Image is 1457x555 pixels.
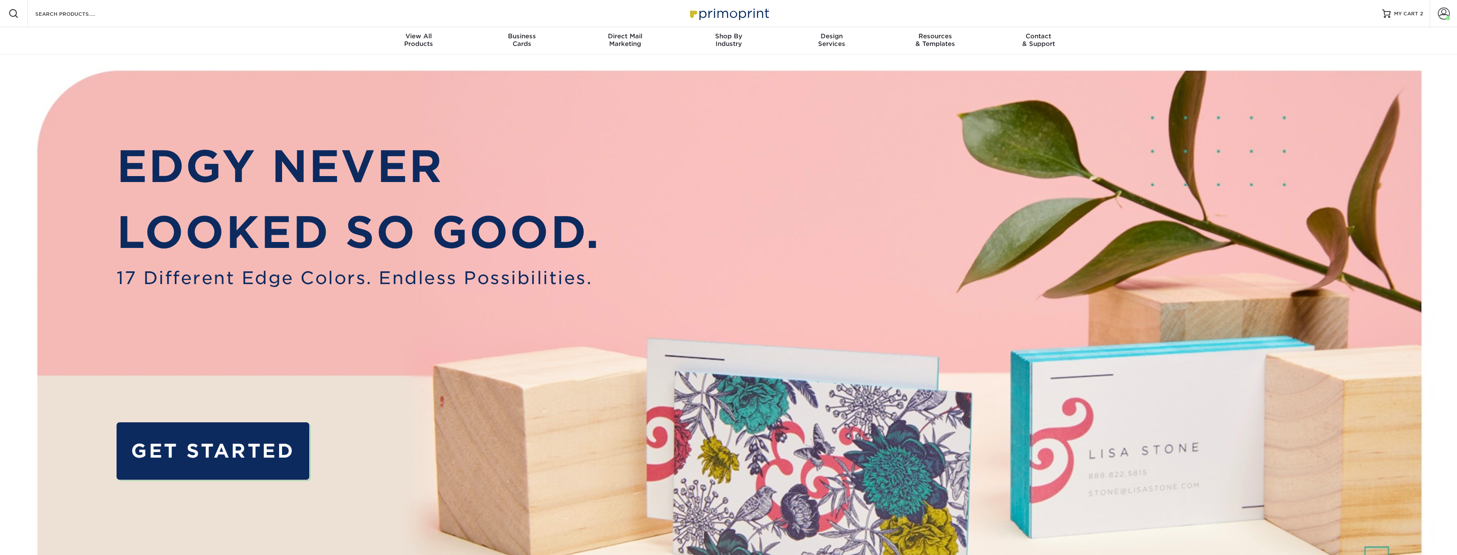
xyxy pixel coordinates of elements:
img: Primoprint [686,4,771,23]
a: Direct MailMarketing [573,27,677,54]
a: Shop ByIndustry [677,27,780,54]
div: Products [367,32,470,48]
span: 2 [1420,11,1423,17]
a: Contact& Support [987,27,1090,54]
span: Direct Mail [573,32,677,40]
a: DesignServices [780,27,884,54]
div: & Support [987,32,1090,48]
p: LOOKED SO GOOD. [117,199,600,265]
p: EDGY NEVER [117,134,600,199]
a: Resources& Templates [884,27,987,54]
span: Design [780,32,884,40]
span: Contact [987,32,1090,40]
a: BusinessCards [470,27,573,54]
span: Resources [884,32,987,40]
input: SEARCH PRODUCTS..... [34,9,117,19]
span: 17 Different Edge Colors. Endless Possibilities. [117,265,600,291]
span: Business [470,32,573,40]
div: Marketing [573,32,677,48]
span: MY CART [1394,10,1418,17]
div: Services [780,32,884,48]
a: GET STARTED [117,422,309,480]
a: View AllProducts [367,27,470,54]
span: View All [367,32,470,40]
div: & Templates [884,32,987,48]
div: Cards [470,32,573,48]
span: Shop By [677,32,780,40]
div: Industry [677,32,780,48]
